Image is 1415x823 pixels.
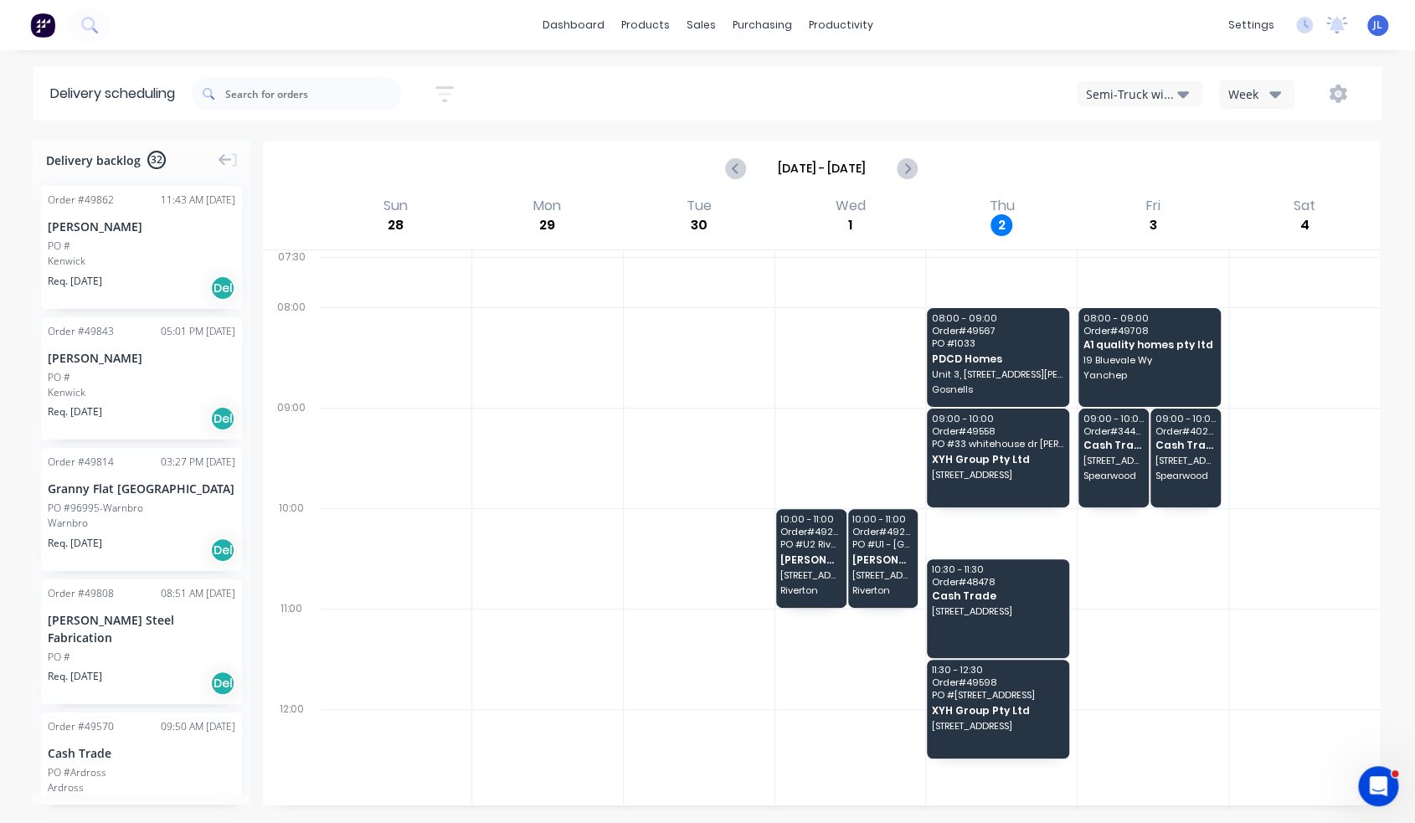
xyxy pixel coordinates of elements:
div: Order # 49862 [48,193,114,208]
span: Order # 49598 [932,677,1063,687]
span: PDCD Homes [932,353,1063,364]
span: 10:00 - 11:00 [852,514,913,524]
span: [PERSON_NAME] [852,554,913,565]
div: 4 [1294,214,1315,236]
span: XYH Group Pty Ltd [932,454,1063,465]
span: 08:00 - 09:00 [932,313,1063,323]
span: Order # 49558 [932,426,1063,436]
span: Cash Trade [1155,440,1216,450]
div: Ardross [48,780,235,795]
span: 09:00 - 10:00 [1083,414,1144,424]
button: Week [1219,80,1294,109]
span: Delivery backlog [46,152,141,169]
div: Tue [682,198,717,214]
div: 30 [688,214,710,236]
span: 09:00 - 10:00 [1155,414,1216,424]
div: 09:00 [263,398,320,498]
iframe: Intercom live chat [1358,766,1398,806]
a: dashboard [534,13,613,38]
div: 11:00 [263,599,320,699]
span: [STREET_ADDRESS] [932,606,1063,616]
div: Del [210,406,235,431]
span: Cash Trade [1083,440,1144,450]
div: settings [1220,13,1283,38]
span: Order # 49292 [852,527,913,537]
div: productivity [800,13,882,38]
div: 05:01 PM [DATE] [161,324,235,339]
div: sales [678,13,724,38]
span: Order # 40245 [1155,426,1216,436]
div: 10:00 [263,498,320,599]
span: Req. [DATE] [48,536,102,551]
div: Cash Trade [48,744,235,762]
span: Riverton [780,585,841,595]
button: Semi-Truck with Hiab [1077,81,1202,106]
span: [PERSON_NAME] [780,554,841,565]
div: PO # [48,239,70,254]
span: Cash Trade [932,590,1063,601]
span: 10:00 - 11:00 [780,514,841,524]
span: Spearwood [1083,471,1144,481]
span: XYH Group Pty Ltd [932,705,1063,716]
span: Gosnells [932,384,1063,394]
div: purchasing [724,13,800,38]
div: 3 [1142,214,1164,236]
img: Factory [30,13,55,38]
div: Del [210,538,235,563]
span: 32 [147,151,166,169]
div: 11:43 AM [DATE] [161,193,235,208]
input: Search for orders [225,77,401,111]
div: 28 [384,214,406,236]
div: 12:00 [263,699,320,800]
div: [PERSON_NAME] [48,349,235,367]
div: [PERSON_NAME] [48,218,235,235]
div: Sun [378,198,413,214]
span: PO # 1033 [932,338,1063,348]
div: 09:50 AM [DATE] [161,719,235,734]
div: 2 [990,214,1012,236]
span: Order # 48478 [932,577,1063,587]
span: [STREET_ADDRESS] [780,570,841,580]
span: 11:30 - 12:30 [932,665,1063,675]
span: [STREET_ADDRESS] [932,470,1063,480]
div: Order # 49808 [48,586,114,601]
div: Warnbro [48,516,235,531]
div: 08:51 AM [DATE] [161,586,235,601]
span: 19 Bluevale Wy [1083,355,1215,365]
span: 10:30 - 11:30 [932,564,1063,574]
span: Order # 34467 [1083,426,1144,436]
div: Kenwick [48,254,235,269]
div: Sat [1289,198,1320,214]
div: Mon [528,198,566,214]
div: PO # [48,370,70,385]
span: [STREET_ADDRESS] [932,721,1063,731]
div: PO # [48,650,70,665]
div: 1 [840,214,862,236]
div: Order # 49814 [48,455,114,470]
span: 08:00 - 09:00 [1083,313,1215,323]
span: PO # 33 whitehouse dr [PERSON_NAME] [932,439,1063,449]
div: Del [210,671,235,696]
div: products [613,13,678,38]
div: [PERSON_NAME] Steel Fabrication [48,611,235,646]
div: Granny Flat [GEOGRAPHIC_DATA] [48,480,235,497]
div: Week [1228,85,1277,103]
span: PO # U2 Riverton [780,539,841,549]
span: Yanchep [1083,370,1215,380]
span: A1 quality homes pty ltd [1083,339,1215,350]
span: Req. [DATE] [48,404,102,419]
span: PO # [STREET_ADDRESS] [932,690,1063,700]
span: JL [1373,18,1382,33]
div: 07:30 [263,247,320,297]
span: Spearwood [1155,471,1216,481]
div: PO #96995-Warnbro [48,501,143,516]
div: 08:00 [263,297,320,398]
span: 09:00 - 10:00 [932,414,1063,424]
span: Req. [DATE] [48,669,102,684]
div: PO #Ardross [48,765,106,780]
div: Order # 49843 [48,324,114,339]
span: Unit 3, [STREET_ADDRESS][PERSON_NAME] [932,369,1063,379]
div: Order # 49570 [48,719,114,734]
span: Riverton [852,585,913,595]
div: Kenwick [48,385,235,400]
